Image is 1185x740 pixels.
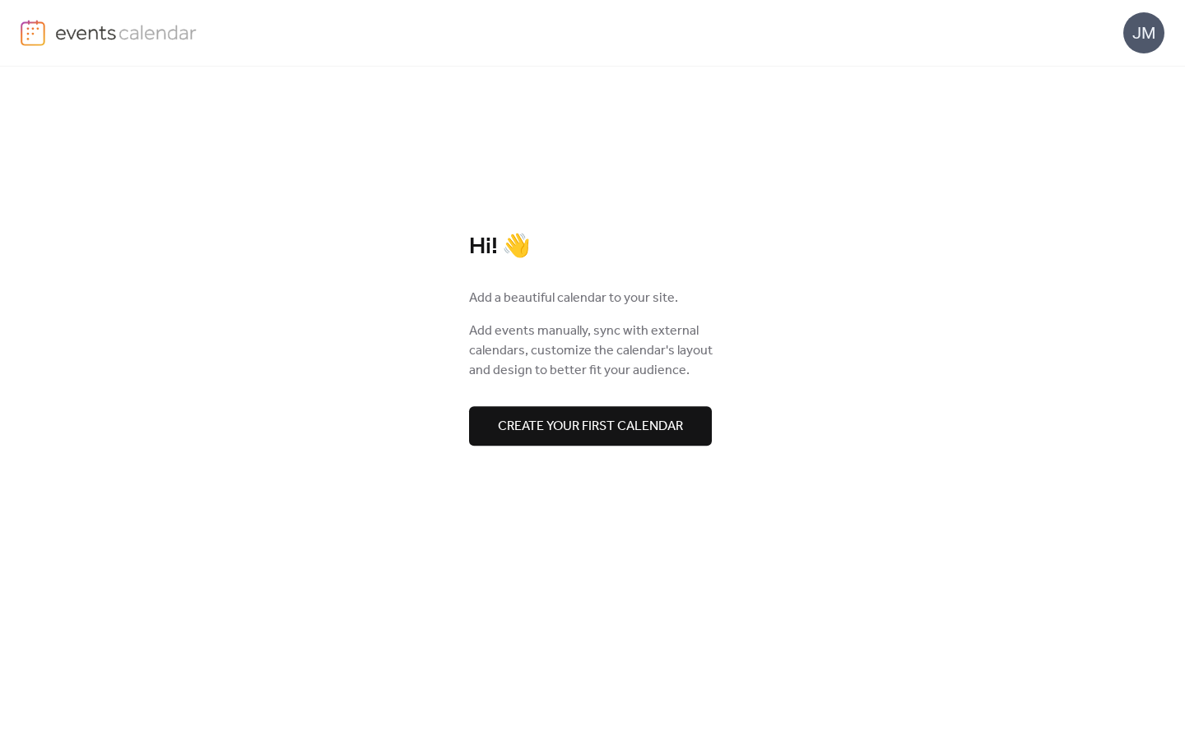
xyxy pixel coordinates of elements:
[21,20,45,46] img: logo
[469,233,716,261] div: Hi! 👋
[55,20,197,44] img: logo-type
[1123,12,1164,53] div: JM
[469,321,716,381] span: Add events manually, sync with external calendars, customize the calendar's layout and design to ...
[469,406,712,446] button: Create your first calendar
[469,289,678,308] span: Add a beautiful calendar to your site.
[498,417,683,437] span: Create your first calendar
